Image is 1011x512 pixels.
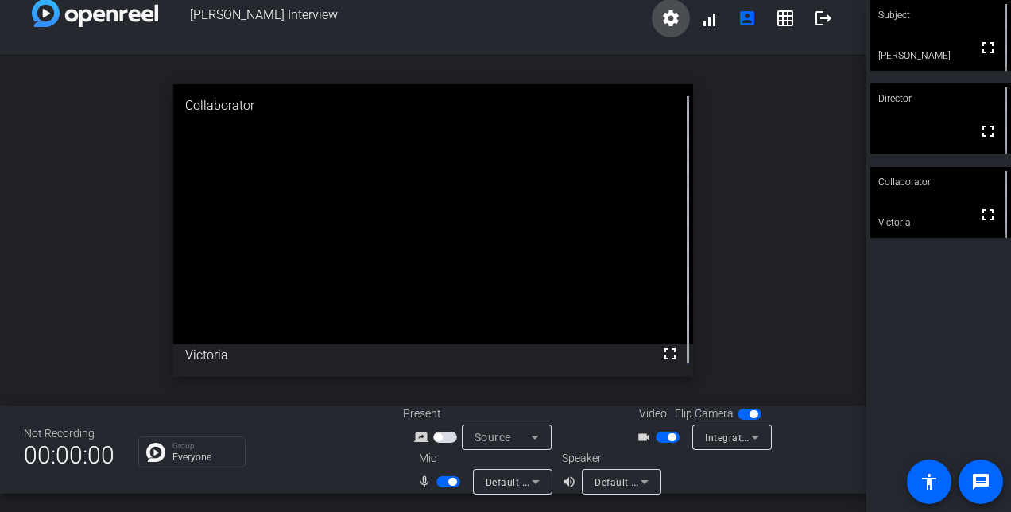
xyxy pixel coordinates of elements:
[675,405,734,422] span: Flip Camera
[978,205,997,224] mat-icon: fullscreen
[595,475,773,488] span: Default - Speakers (4- Cirrus Logic XU)
[870,167,1011,197] div: Collaborator
[24,425,114,442] div: Not Recording
[978,122,997,141] mat-icon: fullscreen
[637,428,656,447] mat-icon: videocam_outline
[403,405,562,422] div: Present
[24,436,114,475] span: 00:00:00
[814,9,833,28] mat-icon: logout
[403,450,562,467] div: Mic
[978,38,997,57] mat-icon: fullscreen
[870,83,1011,114] div: Director
[738,9,757,28] mat-icon: account_box
[660,344,680,363] mat-icon: fullscreen
[562,450,657,467] div: Speaker
[776,9,795,28] mat-icon: grid_on
[417,472,436,491] mat-icon: mic_none
[562,472,581,491] mat-icon: volume_up
[486,475,805,488] span: Default - Microphone Array on SoundWire Device (3- Cirrus Logic XU)
[705,431,796,444] span: Integrated Webcam
[475,431,511,444] span: Source
[661,9,680,28] mat-icon: settings
[172,442,237,450] p: Group
[173,84,693,127] div: Collaborator
[971,472,990,491] mat-icon: message
[146,443,165,462] img: Chat Icon
[414,428,433,447] mat-icon: screen_share_outline
[920,472,939,491] mat-icon: accessibility
[172,452,237,462] p: Everyone
[639,405,667,422] span: Video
